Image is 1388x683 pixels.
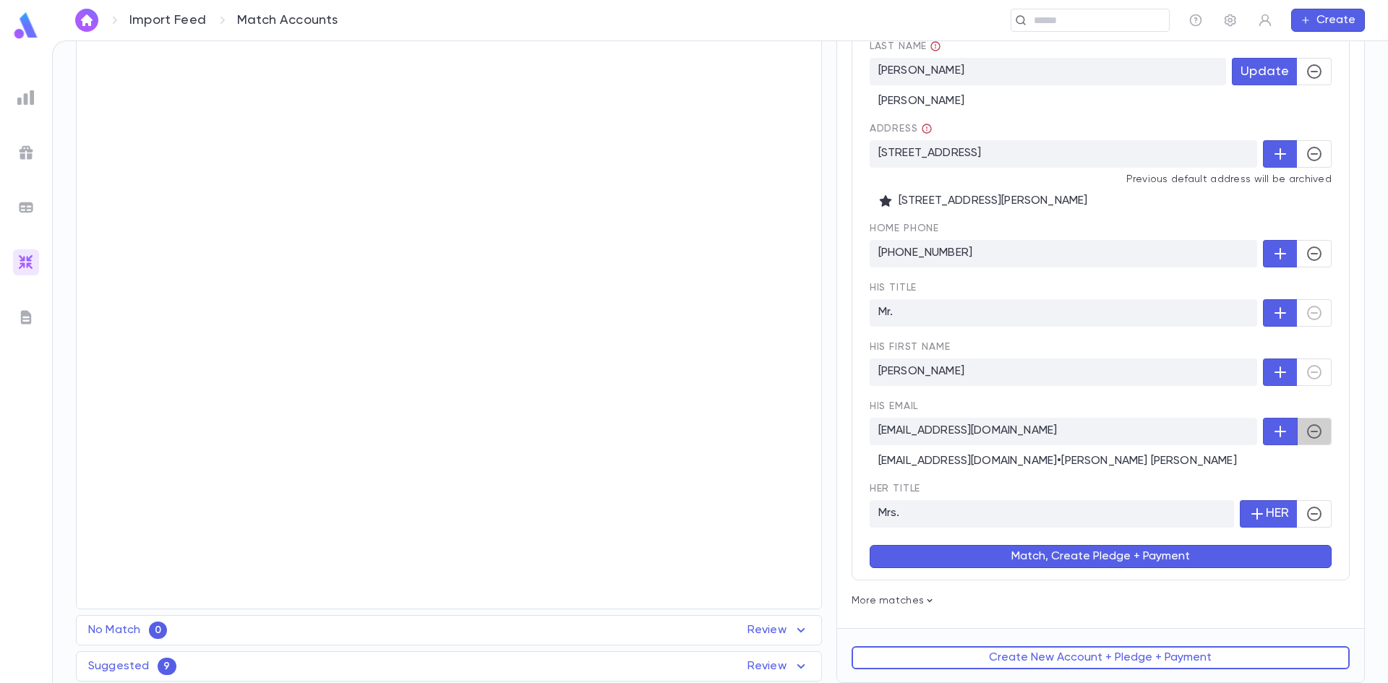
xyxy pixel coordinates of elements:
[870,418,1257,445] p: [EMAIL_ADDRESS][DOMAIN_NAME]
[158,661,176,672] span: 9
[870,40,1332,52] span: last Name
[1232,58,1298,85] button: Update
[17,309,35,326] img: letters_grey.7941b92b52307dd3b8a917253454ce1c.svg
[870,299,1257,327] p: Mr.
[129,12,206,28] a: Import Feed
[17,144,35,161] img: campaigns_grey.99e729a5f7ee94e3726e6486bddda8f1.svg
[870,140,1257,168] p: [STREET_ADDRESS]
[1291,9,1365,32] button: Create
[852,595,1350,606] p: More matches
[870,341,1332,353] span: His first Name
[12,12,40,40] img: logo
[870,545,1332,568] button: Match, Create Pledge + Payment
[870,223,1332,234] span: home Phone
[870,400,1332,412] span: His email
[747,658,810,675] p: Review
[1240,500,1298,528] button: HER
[78,14,95,26] img: home_white.a664292cf8c1dea59945f0da9f25487c.svg
[237,12,338,28] p: Match Accounts
[870,173,1332,185] p: Previous default address will be archived
[88,659,149,674] p: Suggested
[17,199,35,216] img: batches_grey.339ca447c9d9533ef1741baa751efc33.svg
[870,58,1226,85] p: [PERSON_NAME]
[870,282,1332,293] span: His title
[870,123,933,134] span: Address
[870,85,1332,108] div: [PERSON_NAME]
[870,483,1332,494] span: Her title
[878,454,1323,468] div: [EMAIL_ADDRESS][DOMAIN_NAME] • [PERSON_NAME] [PERSON_NAME]
[17,89,35,106] img: reports_grey.c525e4749d1bce6a11f5fe2a8de1b229.svg
[852,646,1350,669] button: Create New Account + Pledge + Payment
[870,358,1257,386] p: [PERSON_NAME]
[17,254,35,271] img: imports_gradient.a72c8319815fb0872a7f9c3309a0627a.svg
[1241,64,1289,80] span: Update
[878,194,1323,208] p: [STREET_ADDRESS][PERSON_NAME]
[870,500,1234,528] p: Mrs.
[870,240,1257,267] p: [PHONE_NUMBER]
